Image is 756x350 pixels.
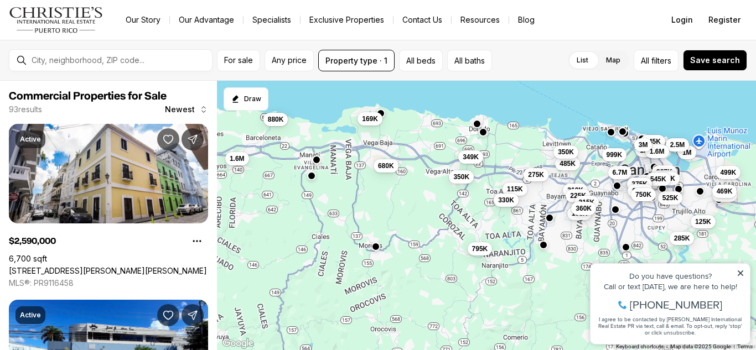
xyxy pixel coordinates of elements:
[9,7,103,33] img: logo
[717,187,733,196] span: 469K
[524,168,548,181] button: 275K
[655,172,680,185] button: 175K
[641,177,657,186] span: 240K
[627,177,652,191] button: 375K
[12,25,160,33] div: Do you have questions?
[20,135,41,144] p: Active
[567,186,583,195] span: 310K
[399,50,443,71] button: All beds
[632,186,648,195] span: 695K
[665,9,700,31] button: Login
[608,166,632,179] button: 6.7M
[567,207,592,220] button: 198K
[374,159,398,173] button: 680K
[628,184,653,197] button: 695K
[720,168,736,177] span: 499K
[674,234,690,243] span: 285K
[301,12,393,28] a: Exclusive Properties
[635,144,662,157] button: 1.65M
[640,135,665,148] button: 245K
[634,50,679,71] button: Allfilters
[560,159,576,168] span: 485K
[182,304,204,326] button: Share Property
[393,12,451,28] button: Contact Us
[695,217,711,226] span: 125K
[631,180,648,189] span: 375K
[463,153,479,161] span: 349K
[656,168,672,176] span: 227K
[683,50,747,71] button: Save search
[671,15,693,24] span: Login
[117,12,169,28] a: Our Story
[572,209,588,218] span: 198K
[157,304,179,326] button: Save Property: 27 AMELIA
[658,191,683,205] button: 525K
[570,191,586,200] span: 225K
[20,311,41,320] p: Active
[607,150,623,159] span: 999K
[263,113,288,126] button: 880K
[503,182,527,196] button: 115K
[186,230,208,252] button: Property options
[244,12,300,28] a: Specialists
[14,68,158,89] span: I agree to be contacted by [PERSON_NAME] International Real Estate PR via text, call & email. To ...
[691,215,716,228] button: 125K
[634,138,653,152] button: 3M
[555,157,580,170] button: 485K
[12,35,160,43] div: Call or text [DATE], we are here to help!
[528,170,544,179] span: 275K
[678,146,696,159] button: 1M
[378,161,394,170] span: 680K
[568,50,597,70] label: List
[576,204,592,213] span: 360K
[452,12,509,28] a: Resources
[268,115,284,124] span: 880K
[158,98,215,121] button: Newest
[509,12,543,28] a: Blog
[182,128,204,150] button: Share Property
[468,242,493,255] button: 795K
[650,175,666,184] span: 545K
[645,145,669,158] button: 1.6M
[652,165,677,179] button: 227K
[157,128,179,150] button: Save Property: 152 CALLE LUNA
[566,189,591,202] button: 225K
[318,50,395,71] button: Property type · 1
[641,55,649,66] span: All
[165,105,195,114] span: Newest
[358,112,382,126] button: 169K
[563,184,588,197] button: 310K
[666,138,690,152] button: 2.5M
[571,202,596,215] button: 360K
[574,196,599,209] button: 315K
[651,55,671,66] span: filters
[170,12,243,28] a: Our Advantage
[447,50,492,71] button: All baths
[708,15,741,24] span: Register
[635,190,651,199] span: 750K
[670,140,685,149] span: 2.5M
[682,148,692,157] span: 1M
[597,50,629,70] label: Map
[472,244,488,253] span: 795K
[225,152,249,165] button: 1.6M
[458,150,483,164] button: 349K
[662,194,679,202] span: 525K
[631,188,656,201] button: 750K
[646,173,671,186] button: 545K
[645,137,661,146] span: 245K
[602,148,627,161] button: 999K
[702,9,747,31] button: Register
[650,147,665,156] span: 1.6M
[498,196,514,205] span: 330K
[224,56,253,65] span: For sale
[712,189,737,202] button: 900K
[217,50,260,71] button: For sale
[579,198,595,207] span: 315K
[9,266,207,276] a: 152 CALLE LUNA, SAN JUAN PR, 00901
[45,52,138,63] span: [PHONE_NUMBER]
[553,145,578,159] button: 350K
[449,170,474,184] button: 350K
[639,140,648,149] span: 3M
